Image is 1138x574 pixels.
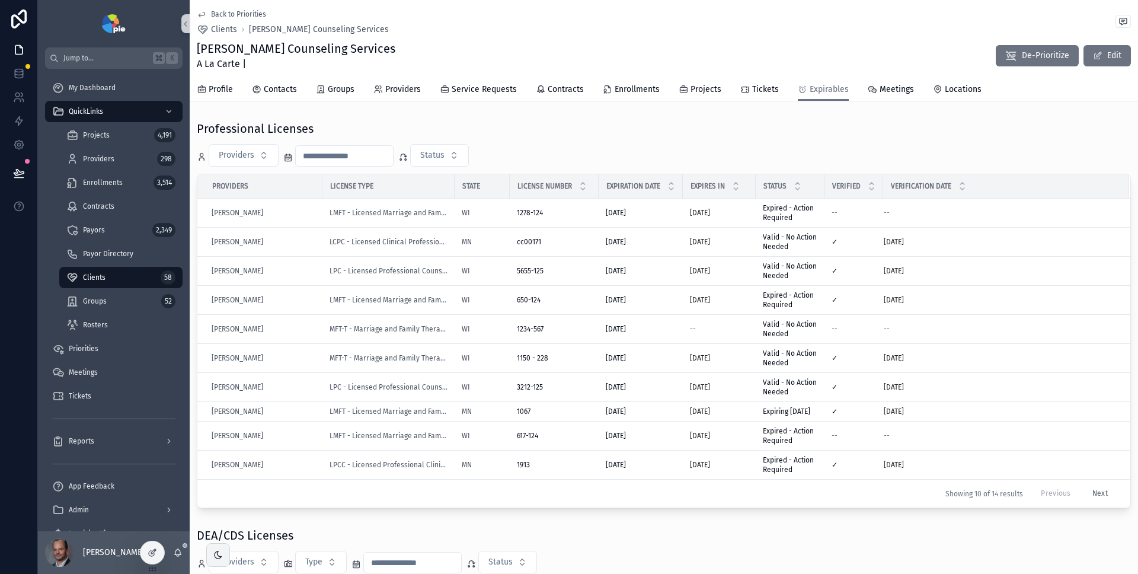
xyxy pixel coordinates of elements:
[420,149,445,161] span: Status
[209,551,279,573] button: Select Button
[462,295,470,305] a: WI
[212,382,263,392] span: [PERSON_NAME]
[154,176,175,190] div: 3,514
[763,455,817,474] a: Expired - Action Required
[212,237,315,247] a: [PERSON_NAME]
[548,84,584,95] span: Contracts
[606,208,676,218] a: [DATE]
[690,324,696,334] span: --
[83,202,114,211] span: Contracts
[152,223,175,237] div: 2,349
[212,324,315,334] a: [PERSON_NAME]
[330,407,447,416] span: LMFT - Licensed Marriage and Family Therapist
[197,9,266,19] a: Back to Priorities
[945,84,982,95] span: Locations
[330,431,447,441] span: LMFT - Licensed Marriage and Family Therapist
[211,24,237,36] span: Clients
[462,324,503,334] a: WI
[517,237,592,247] a: cc00171
[763,407,810,416] span: Expiring [DATE]
[45,523,183,544] a: Invoicing Views
[884,324,1115,334] a: --
[832,460,837,470] span: ✓
[59,267,183,288] a: Clients58
[212,266,315,276] a: [PERSON_NAME]
[462,460,503,470] a: MN
[330,208,447,218] a: LMFT - Licensed Marriage and Family Therapist
[83,273,106,282] span: Clients
[462,208,503,218] a: WI
[478,551,537,573] button: Select Button
[690,324,749,334] a: --
[45,430,183,452] a: Reports
[517,208,543,218] span: 1278-124
[884,295,1115,305] a: [DATE]
[690,266,710,276] p: [DATE]
[462,382,470,392] a: WI
[517,237,541,247] span: cc00171
[517,324,544,334] span: 1234-567
[462,324,470,334] span: WI
[884,431,1115,441] a: --
[832,295,876,305] a: ✓
[83,225,105,235] span: Payors
[452,84,517,95] span: Service Requests
[763,378,817,397] span: Valid - No Action Needed
[330,295,447,305] a: LMFT - Licensed Marriage and Family Therapist
[606,431,626,441] span: [DATE]
[606,324,626,334] span: [DATE]
[606,382,626,392] span: [DATE]
[884,208,890,218] span: --
[763,349,817,368] a: Valid - No Action Needed
[330,382,447,392] a: LPC - Licensed Professional Counselor
[45,362,183,383] a: Meetings
[832,382,876,392] a: ✓
[517,353,592,363] a: 1150 - 228
[517,382,592,392] a: 3212-125
[868,79,914,103] a: Meetings
[832,407,876,416] a: ✓
[462,353,470,363] span: WI
[462,353,503,363] a: WI
[606,237,676,247] a: [DATE]
[517,460,592,470] a: 1913
[798,79,849,101] a: Expirables
[690,353,749,363] a: [DATE]
[212,353,263,363] a: [PERSON_NAME]
[69,391,91,401] span: Tickets
[606,237,626,247] span: [DATE]
[69,83,116,93] span: My Dashboard
[462,208,470,218] a: WI
[832,324,837,334] span: --
[59,291,183,312] a: Groups52
[832,407,837,416] span: ✓
[832,237,876,247] a: ✓
[330,324,447,334] a: MFT-T - Marriage and Family Therapist Trainee
[330,460,447,470] span: LPCC - Licensed Professional Clinical Counselor
[690,237,749,247] a: [DATE]
[83,154,114,164] span: Providers
[763,291,817,310] a: Expired - Action Required
[606,295,676,305] a: [DATE]
[884,237,1115,247] a: [DATE]
[305,556,322,568] span: Type
[69,529,119,538] span: Invoicing Views
[691,84,721,95] span: Projects
[462,431,470,441] a: WI
[884,460,1115,470] a: [DATE]
[212,208,263,218] span: [PERSON_NAME]
[763,320,817,339] span: Valid - No Action Needed
[606,353,626,363] span: [DATE]
[462,431,503,441] a: WI
[606,266,676,276] a: [DATE]
[603,79,660,103] a: Enrollments
[517,208,592,218] a: 1278-124
[45,101,183,122] a: QuickLinks
[462,237,503,247] a: MN
[83,296,107,306] span: Groups
[884,324,890,334] span: --
[59,314,183,336] a: Rosters
[330,353,447,363] a: MFT-T - Marriage and Family Therapist Trainee
[884,353,904,363] p: [DATE]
